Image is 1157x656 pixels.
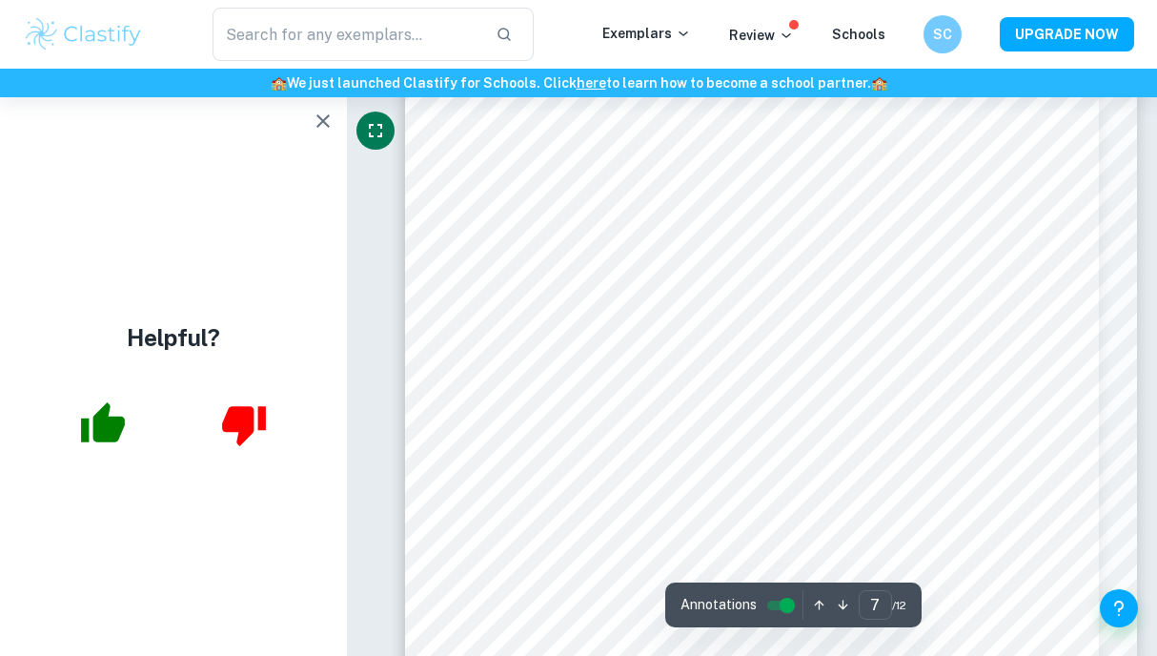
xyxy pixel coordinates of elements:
[932,24,954,45] h6: SC
[213,8,480,61] input: Search for any exemplars...
[680,595,757,615] span: Annotations
[729,25,794,46] p: Review
[356,112,395,150] button: Fullscreen
[924,15,962,53] button: SC
[577,75,606,91] a: here
[871,75,887,91] span: 🏫
[127,320,220,355] h4: Helpful?
[271,75,287,91] span: 🏫
[4,72,1153,93] h6: We just launched Clastify for Schools. Click to learn how to become a school partner.
[1000,17,1134,51] button: UPGRADE NOW
[892,597,906,614] span: / 12
[23,15,144,53] img: Clastify logo
[1100,589,1138,627] button: Help and Feedback
[832,27,885,42] a: Schools
[602,23,691,44] p: Exemplars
